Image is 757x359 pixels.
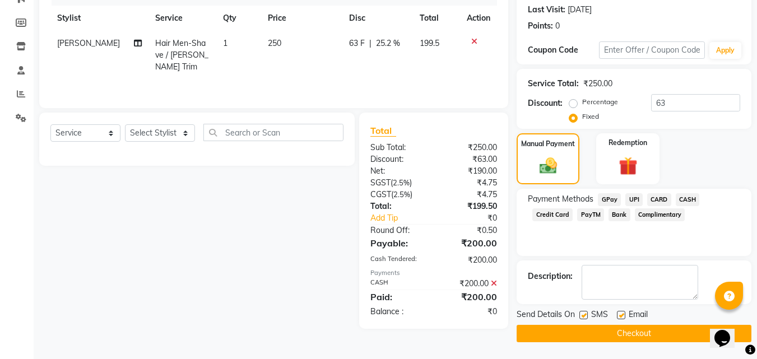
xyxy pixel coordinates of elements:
[420,38,439,48] span: 199.5
[268,38,281,48] span: 250
[534,156,563,176] img: _cash.svg
[528,97,563,109] div: Discount:
[583,78,612,90] div: ₹250.00
[362,278,434,290] div: CASH
[517,309,575,323] span: Send Details On
[434,142,505,153] div: ₹250.00
[647,193,671,206] span: CARD
[434,177,505,189] div: ₹4.75
[517,325,751,342] button: Checkout
[609,208,630,221] span: Bank
[362,153,434,165] div: Discount:
[434,290,505,304] div: ₹200.00
[393,178,410,187] span: 2.5%
[434,201,505,212] div: ₹199.50
[625,193,643,206] span: UPI
[370,178,391,188] span: SGST
[568,4,592,16] div: [DATE]
[521,139,575,149] label: Manual Payment
[393,190,410,199] span: 2.5%
[362,142,434,153] div: Sub Total:
[434,189,505,201] div: ₹4.75
[362,290,434,304] div: Paid:
[528,4,565,16] div: Last Visit:
[528,193,593,205] span: Payment Methods
[413,6,460,31] th: Total
[434,254,505,266] div: ₹200.00
[528,20,553,32] div: Points:
[148,6,216,31] th: Service
[362,236,434,250] div: Payable:
[362,189,434,201] div: ( )
[460,6,497,31] th: Action
[591,309,608,323] span: SMS
[709,42,741,59] button: Apply
[528,271,573,282] div: Description:
[362,201,434,212] div: Total:
[362,212,445,224] a: Add Tip
[216,6,261,31] th: Qty
[599,41,705,59] input: Enter Offer / Coupon Code
[598,193,621,206] span: GPay
[434,153,505,165] div: ₹63.00
[362,306,434,318] div: Balance :
[434,225,505,236] div: ₹0.50
[57,38,120,48] span: [PERSON_NAME]
[362,177,434,189] div: ( )
[349,38,365,49] span: 63 F
[370,268,497,278] div: Payments
[155,38,208,72] span: Hair Men-Shave / [PERSON_NAME] Trim
[446,212,506,224] div: ₹0
[50,6,148,31] th: Stylist
[362,254,434,266] div: Cash Tendered:
[710,314,746,348] iframe: chat widget
[582,111,599,122] label: Fixed
[577,208,604,221] span: PayTM
[434,165,505,177] div: ₹190.00
[582,97,618,107] label: Percentage
[223,38,227,48] span: 1
[609,138,647,148] label: Redemption
[362,165,434,177] div: Net:
[369,38,371,49] span: |
[434,236,505,250] div: ₹200.00
[555,20,560,32] div: 0
[342,6,413,31] th: Disc
[376,38,400,49] span: 25.2 %
[635,208,685,221] span: Complimentary
[370,125,396,137] span: Total
[613,155,643,178] img: _gift.svg
[434,278,505,290] div: ₹200.00
[203,124,343,141] input: Search or Scan
[434,306,505,318] div: ₹0
[528,78,579,90] div: Service Total:
[370,189,391,199] span: CGST
[676,193,700,206] span: CASH
[261,6,342,31] th: Price
[629,309,648,323] span: Email
[532,208,573,221] span: Credit Card
[362,225,434,236] div: Round Off:
[528,44,598,56] div: Coupon Code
